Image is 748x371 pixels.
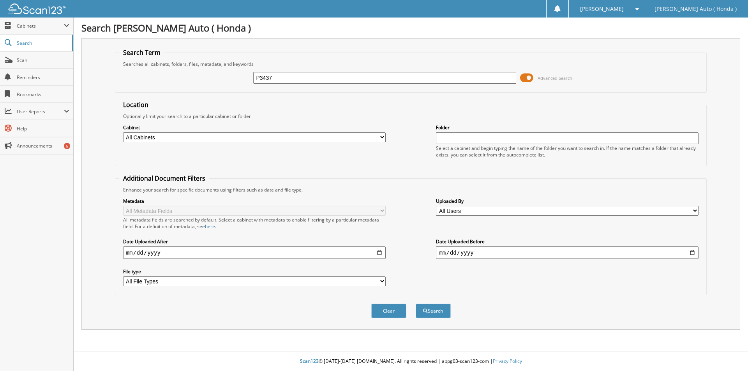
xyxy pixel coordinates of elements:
[580,7,624,11] span: [PERSON_NAME]
[17,23,64,29] span: Cabinets
[654,7,737,11] span: [PERSON_NAME] Auto ( Honda )
[436,246,699,259] input: end
[17,91,69,98] span: Bookmarks
[300,358,319,364] span: Scan123
[123,198,386,204] label: Metadata
[709,334,748,371] iframe: Chat Widget
[119,186,703,193] div: Enhance your search for specific documents using filters such as date and file type.
[538,75,572,81] span: Advanced Search
[493,358,522,364] a: Privacy Policy
[17,108,64,115] span: User Reports
[17,40,68,46] span: Search
[205,223,215,230] a: here
[119,100,152,109] legend: Location
[8,4,66,14] img: scan123-logo-white.svg
[436,238,699,245] label: Date Uploaded Before
[119,48,164,57] legend: Search Term
[74,352,748,371] div: © [DATE]-[DATE] [DOMAIN_NAME]. All rights reserved | appg03-scan123-com |
[436,198,699,204] label: Uploaded By
[17,57,69,63] span: Scan
[119,113,703,120] div: Optionally limit your search to a particular cabinet or folder
[119,174,209,183] legend: Additional Document Filters
[123,268,386,275] label: File type
[123,216,386,230] div: All metadata fields are searched by default. Select a cabinet with metadata to enable filtering b...
[123,238,386,245] label: Date Uploaded After
[416,304,451,318] button: Search
[17,125,69,132] span: Help
[81,21,740,34] h1: Search [PERSON_NAME] Auto ( Honda )
[17,142,69,149] span: Announcements
[17,74,69,81] span: Reminders
[123,246,386,259] input: start
[436,145,699,158] div: Select a cabinet and begin typing the name of the folder you want to search in. If the name match...
[371,304,406,318] button: Clear
[64,143,70,149] div: 6
[119,61,703,67] div: Searches all cabinets, folders, files, metadata, and keywords
[123,124,386,131] label: Cabinet
[436,124,699,131] label: Folder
